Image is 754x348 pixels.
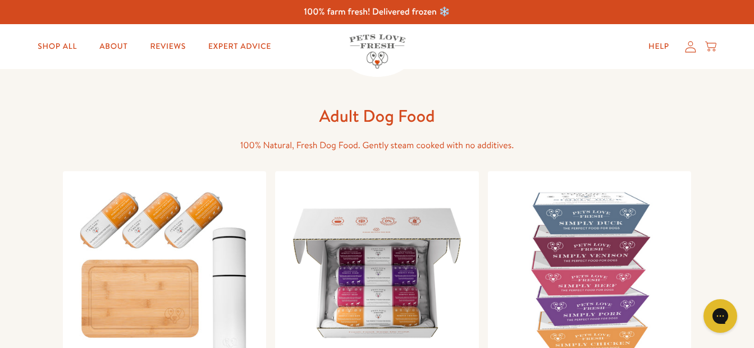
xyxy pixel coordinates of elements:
[198,105,557,127] h1: Adult Dog Food
[639,35,678,58] a: Help
[199,35,280,58] a: Expert Advice
[349,34,405,68] img: Pets Love Fresh
[240,139,514,152] span: 100% Natural, Fresh Dog Food. Gently steam cooked with no additives.
[29,35,86,58] a: Shop All
[141,35,194,58] a: Reviews
[698,295,743,337] iframe: Gorgias live chat messenger
[90,35,136,58] a: About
